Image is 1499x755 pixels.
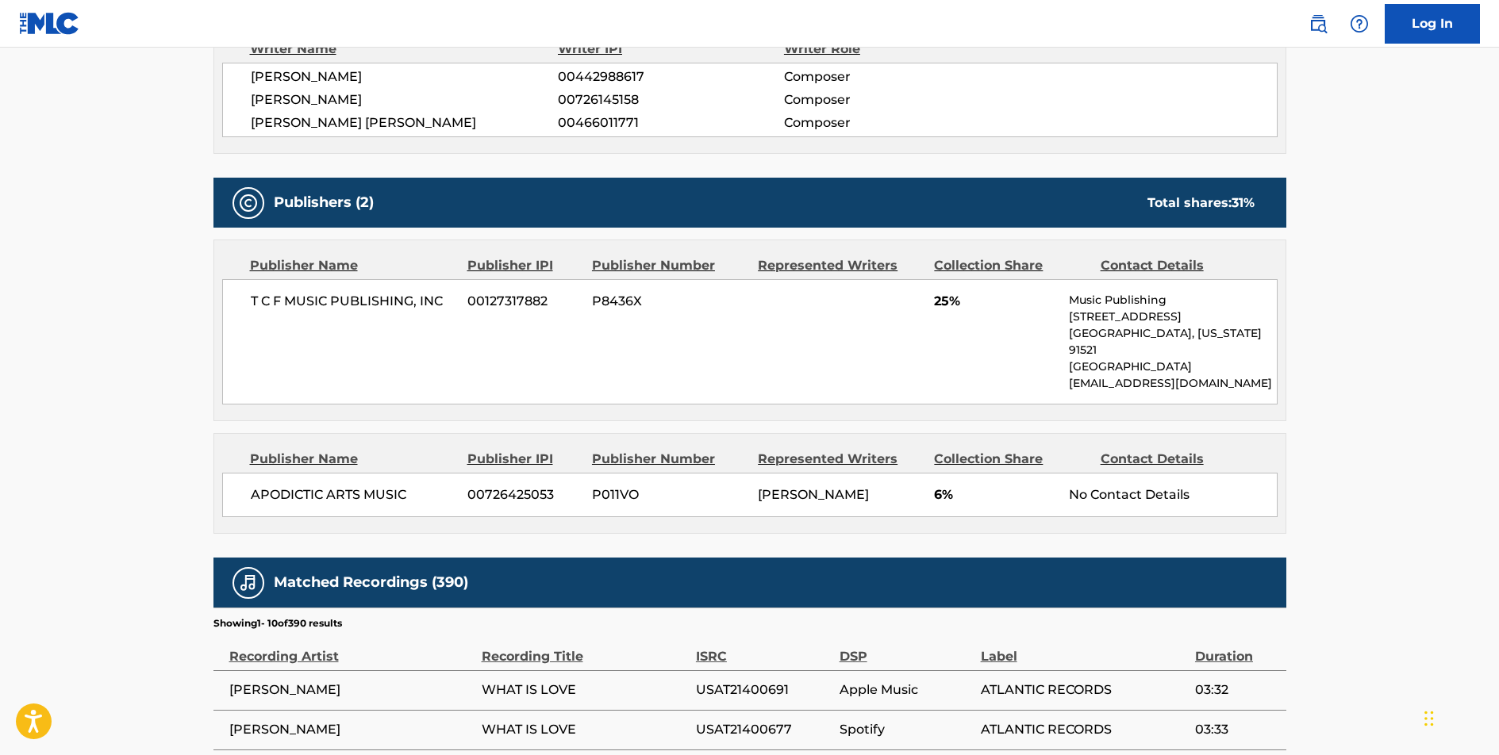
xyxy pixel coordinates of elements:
[251,90,559,109] span: [PERSON_NAME]
[274,194,374,212] h5: Publishers (2)
[482,680,688,699] span: WHAT IS LOVE
[1420,679,1499,755] iframe: Chat Widget
[592,485,746,504] span: P011VO
[592,450,746,469] div: Publisher Number
[239,194,258,213] img: Publishers
[229,720,474,739] span: [PERSON_NAME]
[934,256,1088,275] div: Collection Share
[1195,680,1278,699] span: 03:32
[696,720,832,739] span: USAT21400677
[251,485,456,504] span: APODICTIC ARTS MUSIC
[251,113,559,132] span: [PERSON_NAME] [PERSON_NAME]
[251,292,456,311] span: T C F MUSIC PUBLISHING, INC
[229,630,474,666] div: Recording Artist
[1069,375,1276,392] p: [EMAIL_ADDRESS][DOMAIN_NAME]
[1232,195,1255,210] span: 31 %
[482,630,688,666] div: Recording Title
[758,487,869,502] span: [PERSON_NAME]
[696,680,832,699] span: USAT21400691
[1350,14,1369,33] img: help
[934,485,1057,504] span: 6%
[934,292,1057,311] span: 25%
[1069,309,1276,325] p: [STREET_ADDRESS]
[1385,4,1480,44] a: Log In
[758,450,922,469] div: Represented Writers
[981,720,1187,739] span: ATLANTIC RECORDS
[1101,450,1255,469] div: Contact Details
[558,40,784,59] div: Writer IPI
[467,450,580,469] div: Publisher IPI
[784,113,990,132] span: Composer
[467,485,580,504] span: 00726425053
[558,90,783,109] span: 00726145158
[784,67,990,86] span: Composer
[1069,325,1276,358] p: [GEOGRAPHIC_DATA], [US_STATE] 91521
[1069,358,1276,375] p: [GEOGRAPHIC_DATA]
[696,630,832,666] div: ISRC
[1424,695,1434,742] div: Drag
[229,680,474,699] span: [PERSON_NAME]
[981,630,1187,666] div: Label
[1309,14,1328,33] img: search
[1069,485,1276,504] div: No Contact Details
[467,292,580,311] span: 00127317882
[592,292,746,311] span: P8436X
[274,573,468,592] h5: Matched Recordings (390)
[758,256,922,275] div: Represented Writers
[482,720,688,739] span: WHAT IS LOVE
[981,680,1187,699] span: ATLANTIC RECORDS
[1069,292,1276,309] p: Music Publishing
[784,40,990,59] div: Writer Role
[213,616,342,630] p: Showing 1 - 10 of 390 results
[250,450,455,469] div: Publisher Name
[840,630,973,666] div: DSP
[1343,8,1375,40] div: Help
[1147,194,1255,213] div: Total shares:
[558,113,783,132] span: 00466011771
[251,67,559,86] span: [PERSON_NAME]
[1195,630,1278,666] div: Duration
[934,450,1088,469] div: Collection Share
[1302,8,1334,40] a: Public Search
[592,256,746,275] div: Publisher Number
[840,720,973,739] span: Spotify
[250,256,455,275] div: Publisher Name
[250,40,559,59] div: Writer Name
[19,12,80,35] img: MLC Logo
[467,256,580,275] div: Publisher IPI
[239,573,258,592] img: Matched Recordings
[1101,256,1255,275] div: Contact Details
[1195,720,1278,739] span: 03:33
[840,680,973,699] span: Apple Music
[558,67,783,86] span: 00442988617
[784,90,990,109] span: Composer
